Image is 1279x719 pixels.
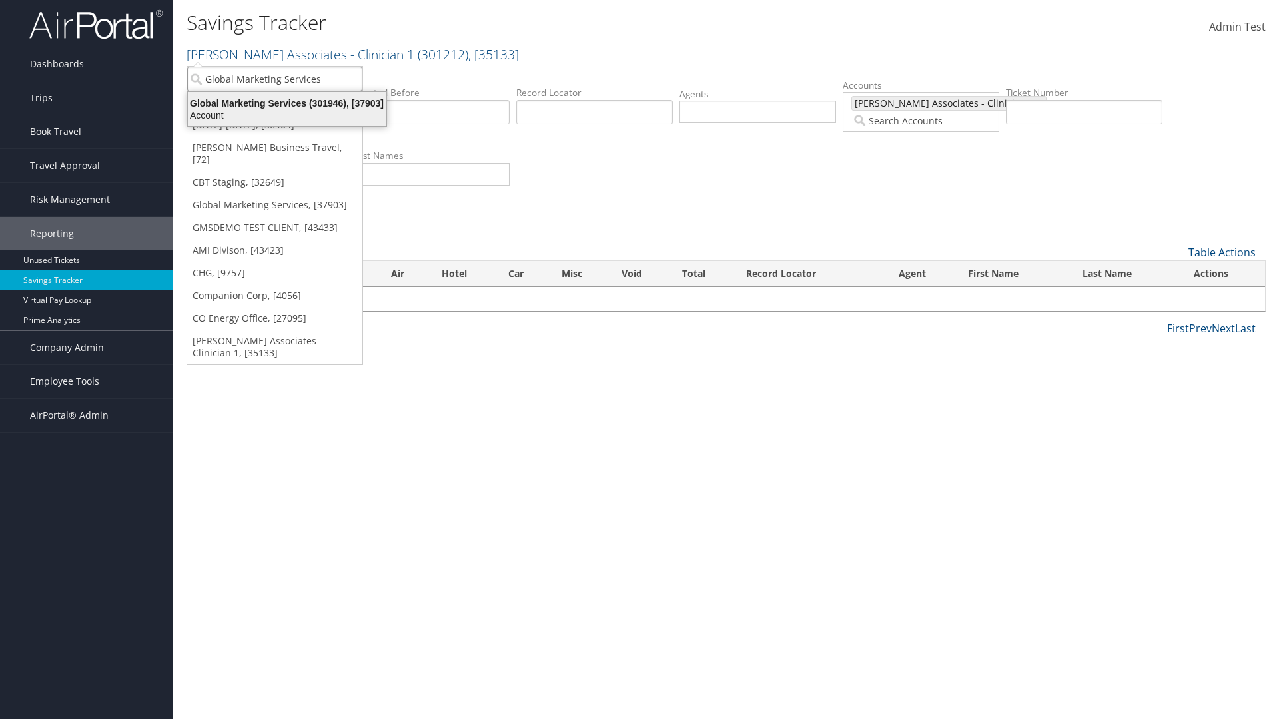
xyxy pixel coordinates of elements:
th: Last Name [1070,261,1182,287]
span: , [ 35133 ] [468,45,519,63]
h1: Savings Tracker [187,9,906,37]
a: Table Actions [1188,245,1256,260]
div: Account [180,109,394,121]
a: Last [1235,321,1256,336]
label: Record Locator [516,86,673,99]
a: Companion Corp, [4056] [187,284,362,307]
th: Agent: activate to sort column descending [887,261,956,287]
a: [PERSON_NAME] Associates - Clinician 1, [35133] [187,330,362,364]
span: Employee Tools [30,365,99,398]
th: Misc [550,261,610,287]
a: Admin Test [1209,7,1266,48]
input: Search Accounts [851,114,990,127]
div: Global Marketing Services (301946), [37903] [180,97,394,109]
span: Reporting [30,217,74,250]
a: Next [1212,321,1235,336]
label: Last Names [353,149,510,162]
th: Actions [1182,261,1265,287]
span: Risk Management [30,183,110,216]
label: Agents [679,87,836,101]
span: AirPortal® Admin [30,399,109,432]
label: Accounts [843,79,999,92]
th: Void [610,261,670,287]
span: Admin Test [1209,19,1266,34]
a: First [1167,321,1189,336]
a: CHG, [9757] [187,262,362,284]
span: Dashboards [30,47,84,81]
a: [PERSON_NAME] Associates - Clinician 1 [187,45,519,63]
span: Company Admin [30,331,104,364]
span: [PERSON_NAME] Associates - Clinician 1 [852,97,1034,110]
label: Created Before [353,86,510,99]
a: CBT Staging, [32649] [187,171,362,194]
img: airportal-logo.png [29,9,163,40]
a: GMSDEMO TEST CLIENT, [43433] [187,216,362,239]
a: Global Marketing Services, [37903] [187,194,362,216]
a: CO Energy Office, [27095] [187,307,362,330]
span: Travel Approval [30,149,100,182]
input: Search Accounts [187,67,362,91]
span: ( 301212 ) [418,45,468,63]
th: Hotel [430,261,496,287]
th: Total [670,261,734,287]
th: Car [496,261,550,287]
th: First Name [956,261,1070,287]
span: Book Travel [30,115,81,148]
a: [PERSON_NAME] Business Travel, [72] [187,136,362,171]
th: Record Locator: activate to sort column ascending [734,261,887,287]
td: No Savings Tracker records found [187,287,1265,311]
label: Ticket Number [1006,86,1162,99]
a: Prev [1189,321,1212,336]
th: Air [379,261,430,287]
span: Trips [30,81,53,115]
a: AMI Divison, [43423] [187,239,362,262]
